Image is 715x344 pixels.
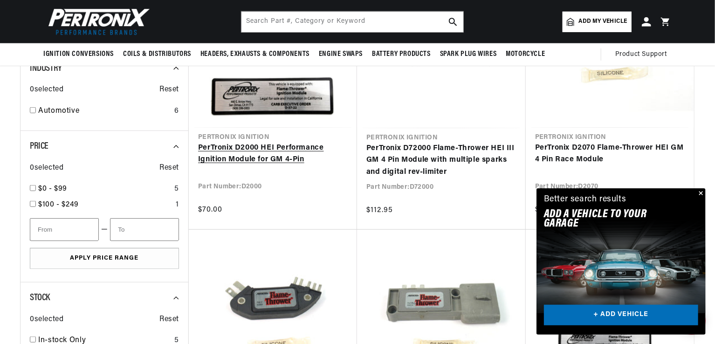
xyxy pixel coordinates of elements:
div: 1 [176,199,179,211]
summary: Coils & Distributors [118,43,196,65]
a: PerTronix D2000 HEI Performance Ignition Module for GM 4-Pin [198,142,348,166]
span: Industry [30,64,62,73]
img: Pertronix [43,6,151,38]
a: PerTronix D2070 Flame-Thrower HEI GM 4 Pin Race Module [535,142,685,166]
span: 0 selected [30,162,63,174]
span: Ignition Conversions [43,49,114,59]
span: Coils & Distributors [123,49,191,59]
input: Search Part #, Category or Keyword [241,12,463,32]
span: — [101,224,108,236]
span: 0 selected [30,84,63,96]
span: Headers, Exhausts & Components [200,49,309,59]
summary: Battery Products [367,43,435,65]
a: Automotive [38,105,171,117]
summary: Ignition Conversions [43,43,118,65]
span: Reset [159,162,179,174]
button: Close [694,188,706,200]
span: Engine Swaps [319,49,363,59]
span: Battery Products [372,49,431,59]
button: search button [443,12,463,32]
span: $100 - $249 [38,201,79,208]
div: 5 [174,183,179,195]
a: Add my vehicle [563,12,632,32]
span: 0 selected [30,314,63,326]
summary: Spark Plug Wires [435,43,502,65]
div: Better search results [544,193,626,206]
span: Product Support [615,49,667,60]
summary: Engine Swaps [314,43,367,65]
span: $0 - $99 [38,185,67,193]
span: Price [30,142,48,151]
summary: Motorcycle [501,43,550,65]
span: Reset [159,314,179,326]
span: Motorcycle [506,49,545,59]
input: From [30,218,99,241]
a: + ADD VEHICLE [544,305,698,326]
input: To [110,218,179,241]
span: Add my vehicle [579,17,627,26]
button: Apply Price Range [30,248,179,269]
a: PerTronix D72000 Flame-Thrower HEI III GM 4 Pin Module with multiple sparks and digital rev-limiter [366,143,516,179]
h2: Add A VEHICLE to your garage [544,210,675,229]
span: Spark Plug Wires [440,49,497,59]
summary: Headers, Exhausts & Components [196,43,314,65]
summary: Product Support [615,43,672,66]
div: 6 [174,105,179,117]
span: Stock [30,293,50,303]
span: Reset [159,84,179,96]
